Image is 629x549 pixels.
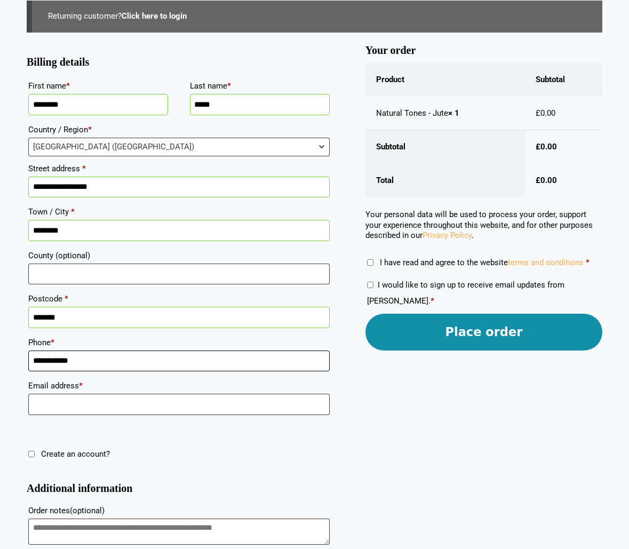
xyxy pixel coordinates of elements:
label: Email address [28,378,330,394]
h3: Additional information [27,487,331,491]
span: Create an account? [41,449,110,459]
span: £ [536,108,540,118]
th: Subtotal [365,130,525,164]
span: (optional) [55,251,90,260]
button: Place order [365,314,602,351]
span: £ [536,176,540,185]
label: Order notes [28,503,330,519]
h3: Your order [365,49,602,53]
input: Create an account? [28,451,35,457]
span: (optional) [70,506,105,515]
bdi: 0.00 [536,176,557,185]
th: Subtotal [525,63,602,97]
a: Privacy Policy [423,230,472,240]
span: I have read and agree to the website [380,258,584,267]
label: First name [28,78,168,94]
label: Postcode [28,291,330,307]
h3: Billing details [27,60,331,65]
bdi: 0.00 [536,108,555,118]
label: County [28,248,330,264]
input: I would like to sign up to receive email updates from [PERSON_NAME]. [367,282,373,288]
strong: × 1 [448,108,459,118]
input: I have read and agree to the websiteterms and conditions * [367,259,373,266]
th: Product [365,63,525,97]
label: Town / City [28,204,330,220]
a: Click here to login [122,11,187,21]
bdi: 0.00 [536,142,557,152]
span: Country / Region [28,138,330,156]
label: Country / Region [28,122,330,138]
span: United Kingdom (UK) [29,138,329,156]
td: Natural Tones - Jute [365,97,525,131]
p: Your personal data will be used to process your order, support your experience throughout this we... [365,210,602,241]
label: I would like to sign up to receive email updates from [PERSON_NAME]. [367,280,564,306]
th: Total [365,164,525,197]
label: Street address [28,161,330,177]
label: Last name [190,78,330,94]
span: £ [536,142,540,152]
div: Returning customer? [27,1,602,33]
abbr: required [586,258,590,267]
label: Phone [28,335,330,351]
a: terms and conditions [508,258,584,267]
